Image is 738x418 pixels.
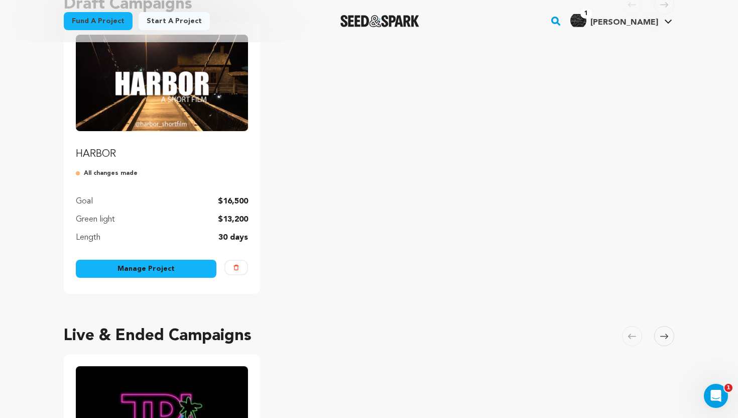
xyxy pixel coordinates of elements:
[76,232,100,244] p: Length
[570,13,658,29] div: Ashley J.'s Profile
[218,214,248,226] p: $13,200
[76,214,115,226] p: Green light
[590,19,658,27] span: [PERSON_NAME]
[340,15,419,27] a: Seed&Spark Homepage
[76,147,248,161] p: HARBOR
[218,195,248,207] p: $16,500
[76,35,248,161] a: Fund HARBOR
[704,384,728,408] iframe: Intercom live chat
[568,11,674,29] a: Ashley J.'s Profile
[64,324,252,348] h2: Live & Ended Campaigns
[233,265,239,270] img: trash-empty.svg
[218,232,248,244] p: 30 days
[724,384,732,392] span: 1
[568,11,674,32] span: Ashley J.'s Profile
[64,12,133,30] a: Fund a project
[340,15,419,27] img: Seed&Spark Logo Dark Mode
[76,169,84,177] img: submitted-for-review.svg
[76,169,248,177] p: All changes made
[570,13,586,29] img: 8dbd2024493b64cd.png
[580,9,592,19] span: 1
[76,260,216,278] a: Manage Project
[139,12,210,30] a: Start a project
[76,195,93,207] p: Goal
